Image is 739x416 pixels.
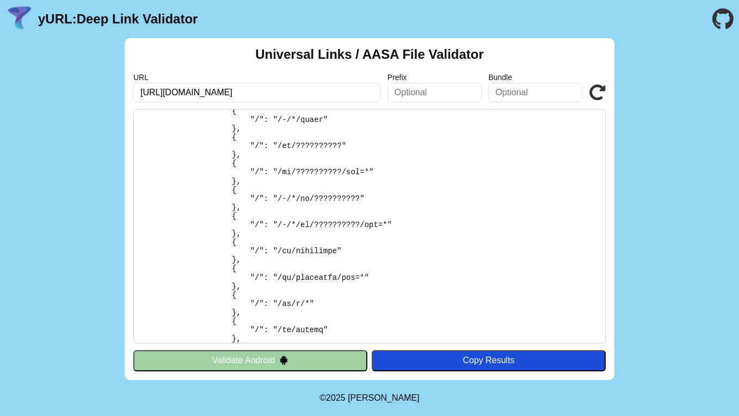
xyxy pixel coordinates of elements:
[255,47,484,62] h2: Universal Links / AASA File Validator
[377,356,600,365] div: Copy Results
[326,393,346,402] span: 2025
[38,11,198,27] a: yURL:Deep Link Validator
[319,380,419,416] footer: ©
[133,109,606,344] pre: Lorem ipsu do: sitam://con.adipis.eli/.sedd-eiusm/tempo-inc-utla-etdoloremag Al Enimadmi: Veni Qu...
[387,73,482,82] label: Prefix
[279,356,288,365] img: droidIcon.svg
[348,393,420,402] a: Michael Ibragimchayev's Personal Site
[133,350,367,371] button: Validate Android
[488,73,583,82] label: Bundle
[488,83,583,102] input: Optional
[133,73,381,82] label: URL
[387,83,482,102] input: Optional
[133,83,381,102] input: Required
[5,5,34,33] img: yURL Logo
[372,350,606,371] button: Copy Results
